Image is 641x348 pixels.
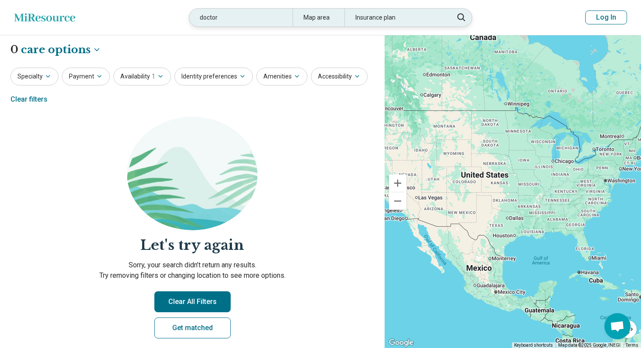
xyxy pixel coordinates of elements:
[10,68,58,85] button: Specialty
[113,68,171,85] button: Availability1
[344,9,448,27] div: Insurance plan
[558,343,621,348] span: Map data ©2025 Google, INEGI
[189,9,293,27] div: doctor
[256,68,307,85] button: Amenities
[21,42,101,57] button: Care options
[293,9,344,27] div: Map area
[10,42,101,57] h1: 0
[10,235,374,255] h2: Let's try again
[626,343,638,348] a: Terms (opens in new tab)
[604,313,631,339] div: Open chat
[174,68,253,85] button: Identity preferences
[10,89,48,110] div: Clear filters
[10,260,374,281] p: Sorry, your search didn’t return any results. Try removing filters or changing location to see mo...
[62,68,110,85] button: Payment
[154,317,231,338] a: Get matched
[311,68,368,85] button: Accessibility
[585,10,627,24] button: Log In
[152,72,155,81] span: 1
[21,42,91,57] span: care options
[154,291,231,312] button: Clear All Filters
[389,192,406,210] button: Zoom out
[389,174,406,192] button: Zoom in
